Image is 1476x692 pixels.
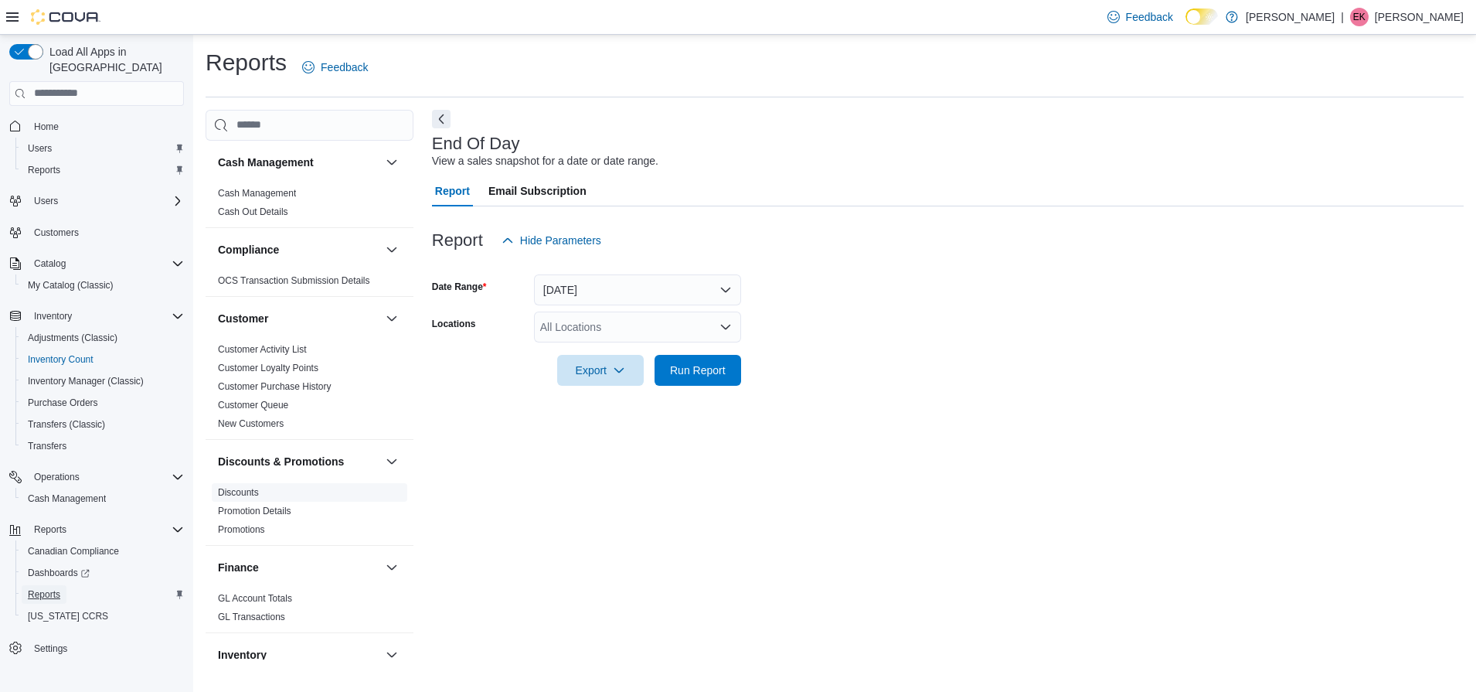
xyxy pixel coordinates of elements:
[28,164,60,176] span: Reports
[28,440,66,452] span: Transfers
[557,355,644,386] button: Export
[218,418,284,429] a: New Customers
[206,589,413,632] div: Finance
[28,418,105,431] span: Transfers (Classic)
[34,643,67,655] span: Settings
[15,414,190,435] button: Transfers (Classic)
[15,540,190,562] button: Canadian Compliance
[15,370,190,392] button: Inventory Manager (Classic)
[15,274,190,296] button: My Catalog (Classic)
[218,187,296,199] span: Cash Management
[22,542,125,561] a: Canadian Compliance
[432,281,487,293] label: Date Range
[495,225,607,256] button: Hide Parameters
[206,184,413,227] div: Cash Management
[218,400,288,411] a: Customer Queue
[432,153,658,169] div: View a sales snapshot for a date or date range.
[22,607,114,626] a: [US_STATE] CCRS
[22,585,66,604] a: Reports
[28,545,119,557] span: Canadian Compliance
[22,394,184,412] span: Purchase Orders
[28,307,78,326] button: Inventory
[28,375,144,387] span: Inventory Manager (Classic)
[520,233,601,248] span: Hide Parameters
[1101,2,1179,32] a: Feedback
[3,305,190,327] button: Inventory
[22,415,184,434] span: Transfers (Classic)
[34,121,59,133] span: Home
[28,610,108,622] span: [US_STATE] CCRS
[3,190,190,212] button: Users
[218,362,318,374] span: Customer Loyalty Points
[22,437,184,455] span: Transfers
[1353,8,1365,26] span: EK
[218,242,379,257] button: Compliance
[22,564,184,582] span: Dashboards
[432,231,483,250] h3: Report
[383,309,401,328] button: Customer
[22,276,120,295] a: My Catalog (Classic)
[218,275,370,286] a: OCS Transaction Submission Details
[22,372,150,390] a: Inventory Manager (Classic)
[15,159,190,181] button: Reports
[34,257,66,270] span: Catalog
[296,52,374,83] a: Feedback
[28,307,184,326] span: Inventory
[534,274,741,305] button: [DATE]
[488,176,587,206] span: Email Subscription
[22,139,58,158] a: Users
[22,350,100,369] a: Inventory Count
[15,138,190,159] button: Users
[383,240,401,259] button: Compliance
[3,221,190,244] button: Customers
[719,321,732,333] button: Open list of options
[28,117,184,136] span: Home
[1126,9,1173,25] span: Feedback
[28,279,114,291] span: My Catalog (Classic)
[218,523,265,536] span: Promotions
[28,638,184,657] span: Settings
[28,192,64,210] button: Users
[218,524,265,535] a: Promotions
[206,271,413,296] div: Compliance
[15,349,190,370] button: Inventory Count
[15,392,190,414] button: Purchase Orders
[566,355,634,386] span: Export
[218,611,285,623] span: GL Transactions
[206,47,287,78] h1: Reports
[218,647,267,663] h3: Inventory
[218,381,332,392] a: Customer Purchase History
[22,542,184,561] span: Canadian Compliance
[218,242,279,257] h3: Compliance
[28,223,85,242] a: Customers
[218,418,284,430] span: New Customers
[218,612,285,622] a: GL Transactions
[34,471,80,483] span: Operations
[218,343,307,356] span: Customer Activity List
[218,399,288,411] span: Customer Queue
[3,636,190,659] button: Settings
[218,454,344,469] h3: Discounts & Promotions
[22,372,184,390] span: Inventory Manager (Classic)
[3,253,190,274] button: Catalog
[3,519,190,540] button: Reports
[31,9,100,25] img: Cova
[218,380,332,393] span: Customer Purchase History
[28,639,73,658] a: Settings
[28,254,184,273] span: Catalog
[15,488,190,510] button: Cash Management
[218,454,379,469] button: Discounts & Promotions
[218,592,292,605] span: GL Account Totals
[22,415,111,434] a: Transfers (Classic)
[218,647,379,663] button: Inventory
[15,605,190,627] button: [US_STATE] CCRS
[22,276,184,295] span: My Catalog (Classic)
[28,520,73,539] button: Reports
[218,506,291,516] a: Promotion Details
[28,332,117,344] span: Adjustments (Classic)
[218,311,268,326] h3: Customer
[28,397,98,409] span: Purchase Orders
[28,118,65,136] a: Home
[218,486,259,499] span: Discounts
[218,311,379,326] button: Customer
